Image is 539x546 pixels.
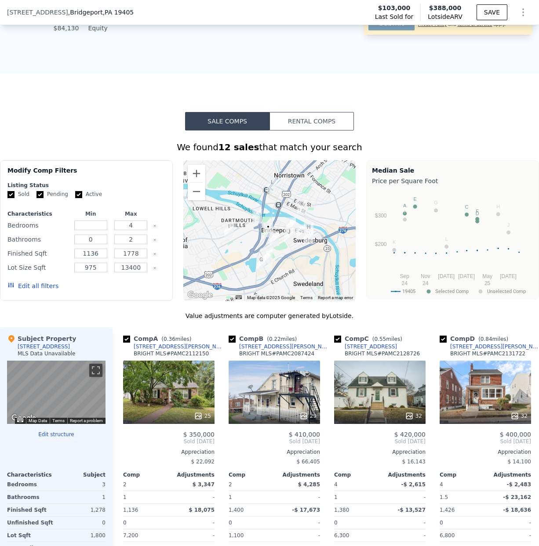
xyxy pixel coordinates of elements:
span: Map data ©2025 Google [247,295,295,300]
text: Unselected Comp [487,289,526,294]
span: $ 14,100 [508,459,531,465]
svg: A chart. [372,187,533,297]
div: Subject Property [7,334,76,343]
div: Appreciation [123,448,215,456]
span: Sold [DATE] [440,438,531,445]
span: 0 [334,520,338,526]
div: 1,278 [58,504,106,516]
span: 1,136 [123,507,138,513]
div: Finished Sqft [7,504,55,516]
div: Appreciation [440,448,531,456]
div: 3 [58,478,106,491]
img: Google [186,289,215,301]
span: 0.36 [164,336,175,342]
div: Comp A [123,334,195,343]
text: K [393,239,396,245]
a: Report a problem [70,418,103,423]
span: Sold [DATE] [123,438,215,445]
button: Keyboard shortcuts [236,295,242,299]
span: 0.84 [481,336,492,342]
span: 1,426 [440,507,455,513]
span: ( miles) [158,336,195,342]
div: Comp [123,471,169,478]
div: 354 Hurst St [296,224,306,239]
div: Bathrooms [7,491,55,503]
div: [STREET_ADDRESS][PERSON_NAME] [239,343,331,350]
td: Equity [86,23,126,33]
div: Price per Square Foot [372,175,533,187]
div: Adjustments [274,471,320,478]
button: Edit all filters [7,282,58,290]
text: A [403,203,407,208]
div: Bedrooms [7,478,55,491]
div: 25 [194,412,211,420]
span: 2 [229,481,232,488]
div: [STREET_ADDRESS] [18,343,70,350]
span: 4 [440,481,443,488]
div: [STREET_ADDRESS][PERSON_NAME] [134,343,225,350]
span: $ 18,075 [189,507,215,513]
text: J [507,222,510,228]
text: 19405 [402,289,415,294]
div: 328 Meyers Rd [252,209,262,224]
span: Sold [DATE] [334,438,426,445]
div: Median Sale [372,166,533,175]
label: Active [75,191,102,198]
div: Comp D [440,334,512,343]
div: Min [72,210,109,217]
div: 709 Dekalb St [263,222,273,237]
td: $84,130 [49,23,80,33]
span: $ 400,000 [500,431,531,438]
text: $200 [375,241,387,247]
button: Zoom out [188,183,205,200]
div: Finished Sqft [7,247,69,260]
div: Street View [7,361,106,424]
button: Sale Comps [185,112,269,130]
div: 416-418 FORD STREET [286,217,296,232]
button: Keyboard shortcuts [17,418,23,422]
span: Lotside ARV [428,12,462,21]
img: Google [9,412,38,424]
a: Report a map error [318,295,353,300]
button: Toggle fullscreen view [89,364,102,377]
span: 6,800 [440,532,455,539]
div: 0 [58,517,106,529]
div: - [171,491,215,503]
span: -$ 2,615 [401,481,426,488]
text: 24 [402,280,408,286]
div: 1 [334,491,378,503]
span: 1,400 [229,507,244,513]
button: Zoom in [188,165,205,182]
span: ( miles) [369,336,406,342]
div: 32 [405,412,422,420]
div: 537 Prospect Ave [284,228,294,242]
span: $ 350,000 [183,431,215,438]
span: ( miles) [475,336,512,342]
span: -$ 17,673 [292,507,320,513]
div: - [382,491,426,503]
div: BRIGHT MLS # PAMC2112150 [134,350,209,357]
span: -$ 13,527 [397,507,426,513]
text: E [413,196,416,202]
a: Terms [52,418,65,423]
span: $ 410,000 [289,431,320,438]
span: , PA 19405 [103,9,134,16]
div: - [276,529,320,542]
div: 347 Spring Ln [224,222,234,237]
div: Comp [440,471,485,478]
div: 1 [58,491,106,503]
span: $388,000 [429,4,462,11]
div: - [276,517,320,529]
button: Rental Comps [269,112,354,130]
input: Active [75,191,82,198]
div: Subject [56,471,106,478]
text: $300 [375,213,387,219]
span: 0.22 [269,336,281,342]
span: [STREET_ADDRESS] [7,8,68,17]
span: 6,300 [334,532,349,539]
text: 25 [484,280,491,286]
text: [DATE] [500,273,517,279]
span: 4 [334,481,338,488]
div: Map [7,361,106,424]
span: 0.55 [374,336,386,342]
